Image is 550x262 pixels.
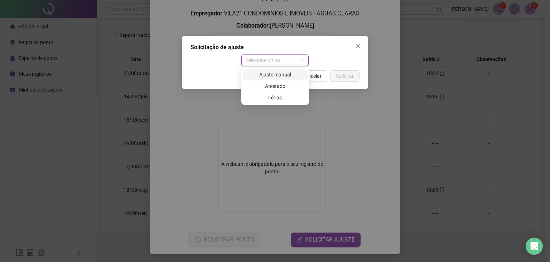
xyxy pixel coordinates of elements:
[302,72,322,80] span: Cancelar
[526,238,543,255] div: Open Intercom Messenger
[243,92,308,103] div: Férias
[190,43,360,52] div: Solicitação de ajuste
[330,70,360,82] button: Solicitar
[355,43,361,49] span: close
[352,40,364,52] button: Close
[247,82,303,90] div: Atestado
[296,70,327,82] button: Cancelar
[246,55,305,66] span: Selecione o tipo
[243,69,308,80] div: Ajuste manual
[247,94,303,102] div: Férias
[243,80,308,92] div: Atestado
[247,71,303,79] div: Ajuste manual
